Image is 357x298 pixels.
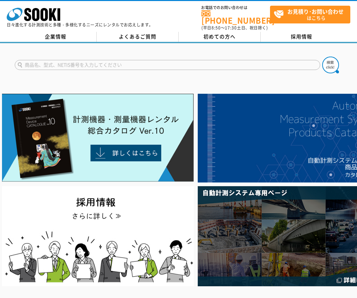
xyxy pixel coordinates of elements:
a: 初めての方へ [179,32,261,42]
a: お見積り･お問い合わせはこちら [270,6,350,23]
p: 日々進化する計測技術と多種・多様化するニーズにレンタルでお応えします。 [7,23,153,27]
span: はこちら [274,6,350,23]
img: Catalog Ver10 [2,94,194,182]
img: SOOKI recruit [2,186,194,286]
img: btn_search.png [322,57,339,73]
a: よくあるご質問 [97,32,179,42]
a: 企業情報 [15,32,97,42]
span: 8:50 [211,25,221,31]
input: 商品名、型式、NETIS番号を入力してください [15,60,320,70]
a: [PHONE_NUMBER] [201,10,270,24]
strong: お見積り･お問い合わせ [287,7,344,15]
span: 初めての方へ [203,33,236,40]
span: (平日 ～ 土日、祝日除く) [201,25,268,31]
span: 17:30 [225,25,237,31]
span: お電話でのお問い合わせは [201,6,270,10]
a: 採用情報 [261,32,343,42]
